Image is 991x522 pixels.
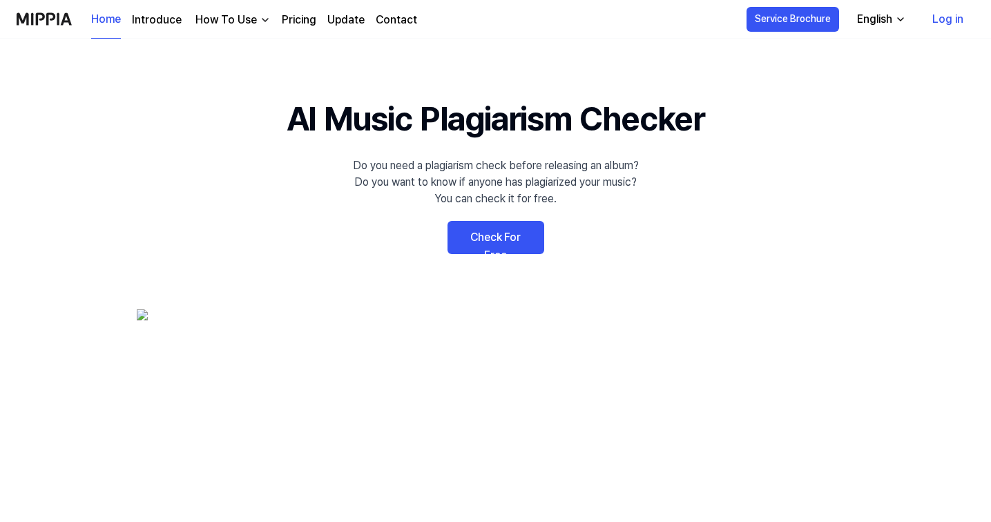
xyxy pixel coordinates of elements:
[287,94,704,144] h1: AI Music Plagiarism Checker
[854,11,895,28] div: English
[193,12,260,28] div: How To Use
[448,221,544,254] a: Check For Free
[747,7,839,32] button: Service Brochure
[260,14,271,26] img: down
[846,6,914,33] button: English
[353,157,639,207] div: Do you need a plagiarism check before releasing an album? Do you want to know if anyone has plagi...
[132,12,182,28] a: Introduce
[282,12,316,28] a: Pricing
[91,1,121,39] a: Home
[376,12,417,28] a: Contact
[193,12,271,28] button: How To Use
[327,12,365,28] a: Update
